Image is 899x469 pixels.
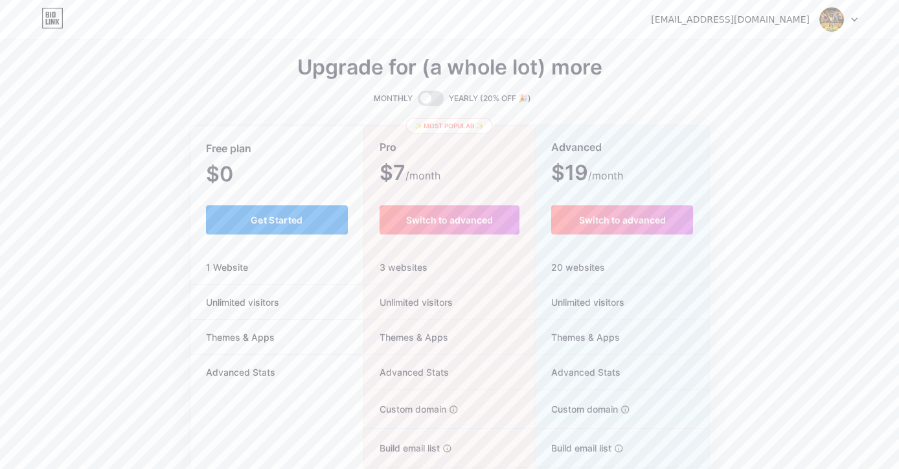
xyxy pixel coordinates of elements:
span: Switch to advanced [406,214,493,225]
div: [EMAIL_ADDRESS][DOMAIN_NAME] [651,13,810,27]
span: Themes & Apps [536,330,620,344]
span: MONTHLY [374,92,413,105]
span: Themes & Apps [364,330,448,344]
span: Unlimited visitors [536,295,624,309]
span: Advanced Stats [190,365,291,379]
span: Unlimited visitors [364,295,453,309]
span: Advanced Stats [364,365,449,379]
span: Get Started [251,214,303,225]
span: Switch to advanced [579,214,666,225]
span: Upgrade for (a whole lot) more [297,60,602,75]
span: Advanced [551,136,602,159]
span: Themes & Apps [190,330,290,344]
span: Free plan [206,137,251,160]
img: kupang macau [819,7,844,32]
button: Get Started [206,205,348,234]
div: 3 websites [364,250,536,285]
span: Build email list [364,441,440,455]
span: /month [588,168,623,183]
button: Switch to advanced [380,205,520,234]
span: $19 [551,165,623,183]
span: YEARLY (20% OFF 🎉) [449,92,531,105]
span: $0 [206,166,268,185]
span: Pro [380,136,396,159]
span: $7 [380,165,440,183]
div: 20 websites [536,250,709,285]
span: Advanced Stats [536,365,620,379]
button: Switch to advanced [551,205,693,234]
span: Unlimited visitors [190,295,295,309]
span: /month [405,168,440,183]
span: 1 Website [190,260,264,274]
span: Custom domain [536,402,618,416]
span: Build email list [536,441,611,455]
div: ✨ Most popular ✨ [406,118,492,133]
span: Custom domain [364,402,446,416]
